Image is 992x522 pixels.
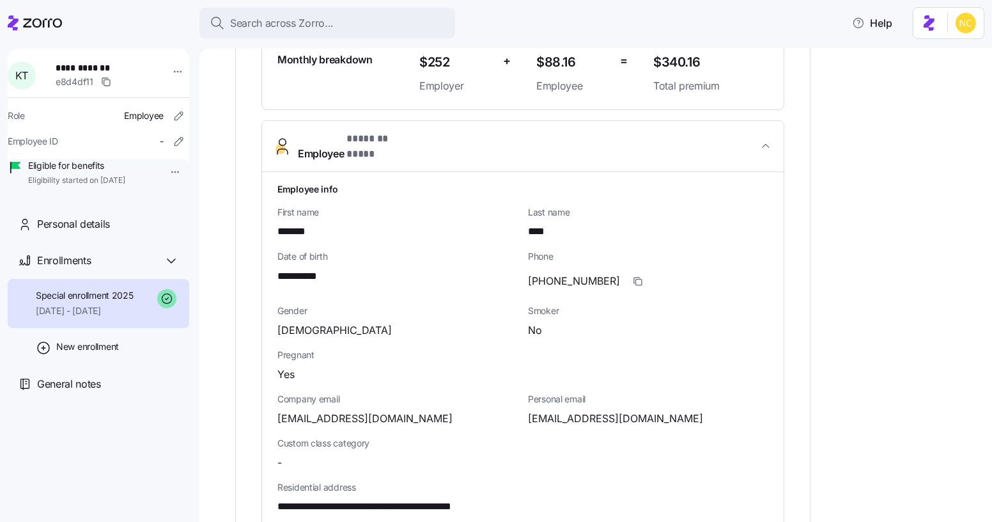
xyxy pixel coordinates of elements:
span: [EMAIL_ADDRESS][DOMAIN_NAME] [528,411,703,427]
span: [EMAIL_ADDRESS][DOMAIN_NAME] [277,411,453,427]
span: Phone [528,250,768,263]
span: Personal email [528,393,768,406]
span: Last name [528,206,768,219]
button: Search across Zorro... [199,8,455,38]
span: Role [8,109,25,122]
span: $88.16 [536,52,610,73]
span: Monthly breakdown [277,52,373,68]
h1: Employee info [277,182,768,196]
span: Smoker [528,304,768,317]
span: Eligibility started on [DATE] [28,175,125,186]
span: = [620,52,628,70]
span: Gender [277,304,518,317]
span: Employer [419,78,493,94]
span: Total premium [653,78,768,94]
span: Personal details [37,216,110,232]
span: No [528,322,542,338]
span: First name [277,206,518,219]
span: Employee [298,131,405,162]
span: Special enrollment 2025 [36,289,134,302]
span: - [160,135,164,148]
span: New enrollment [56,340,119,353]
span: - [277,455,282,471]
span: General notes [37,376,101,392]
span: + [503,52,511,70]
span: K T [15,70,28,81]
span: [PHONE_NUMBER] [528,273,620,289]
span: Yes [277,367,295,383]
span: e8d4df11 [56,75,93,88]
span: $252 [419,52,493,73]
span: [DEMOGRAPHIC_DATA] [277,322,392,338]
span: Employee [536,78,610,94]
span: Residential address [277,481,768,494]
span: Company email [277,393,518,406]
span: [DATE] - [DATE] [36,304,134,317]
button: Help [842,10,903,36]
span: $340.16 [653,52,768,73]
span: Custom class category [277,437,518,450]
span: Pregnant [277,349,768,361]
span: Date of birth [277,250,518,263]
span: Employee ID [8,135,58,148]
span: Employee [124,109,164,122]
span: Help [852,15,892,31]
span: Search across Zorro... [230,15,334,31]
span: Eligible for benefits [28,159,125,172]
span: Enrollments [37,253,91,269]
img: e03b911e832a6112bf72643c5874f8d8 [956,13,976,33]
